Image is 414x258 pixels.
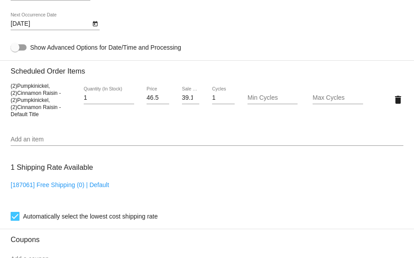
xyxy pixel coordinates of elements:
[90,19,100,28] button: Open calendar
[11,20,90,27] input: Next Occurrence Date
[147,94,169,102] input: Price
[393,94,403,105] mat-icon: delete
[11,136,403,143] input: Add an item
[212,94,235,102] input: Cycles
[11,60,403,75] h3: Scheduled Order Items
[11,181,109,188] a: [187061] Free Shipping (0) | Default
[11,158,93,177] h3: 1 Shipping Rate Available
[182,94,200,102] input: Sale Price
[30,43,181,52] span: Show Advanced Options for Date/Time and Processing
[11,83,61,117] span: (2)Pumpkinickel,(2)Cinnamon Raisin - (2)Pumpkinickel,(2)Cinnamon Raisin - Default Title
[313,94,363,102] input: Max Cycles
[11,229,403,244] h3: Coupons
[23,211,158,222] span: Automatically select the lowest cost shipping rate
[84,94,134,102] input: Quantity (In Stock)
[248,94,298,102] input: Min Cycles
